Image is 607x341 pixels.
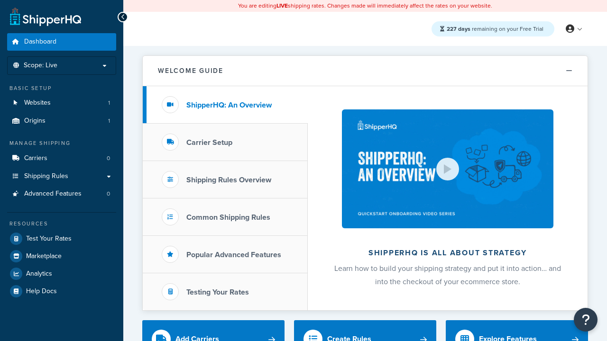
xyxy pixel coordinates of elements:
[24,154,47,162] span: Carriers
[7,94,116,112] li: Websites
[143,56,588,86] button: Welcome Guide
[26,252,62,260] span: Marketplace
[7,283,116,300] a: Help Docs
[7,248,116,265] a: Marketplace
[7,112,116,130] li: Origins
[107,154,110,162] span: 0
[276,1,288,10] b: LIVE
[24,117,46,125] span: Origins
[24,62,57,70] span: Scope: Live
[334,263,561,287] span: Learn how to build your shipping strategy and put it into action… and into the checkout of your e...
[7,112,116,130] a: Origins1
[24,99,51,107] span: Websites
[108,99,110,107] span: 1
[158,67,223,74] h2: Welcome Guide
[186,251,281,259] h3: Popular Advanced Features
[574,308,598,332] button: Open Resource Center
[24,190,82,198] span: Advanced Features
[7,185,116,203] a: Advanced Features0
[24,38,56,46] span: Dashboard
[186,288,249,296] h3: Testing Your Rates
[447,25,470,33] strong: 227 days
[333,249,562,257] h2: ShipperHQ is all about strategy
[7,220,116,228] div: Resources
[7,150,116,167] li: Carriers
[24,172,68,180] span: Shipping Rules
[26,270,52,278] span: Analytics
[447,25,543,33] span: remaining on your Free Trial
[7,185,116,203] li: Advanced Features
[26,235,72,243] span: Test Your Rates
[186,176,271,184] h3: Shipping Rules Overview
[108,117,110,125] span: 1
[7,265,116,282] a: Analytics
[7,230,116,247] a: Test Your Rates
[186,213,270,222] h3: Common Shipping Rules
[26,287,57,296] span: Help Docs
[186,138,232,147] h3: Carrier Setup
[186,101,272,109] h3: ShipperHQ: An Overview
[342,109,553,228] img: ShipperHQ is all about strategy
[107,190,110,198] span: 0
[7,150,116,167] a: Carriers0
[7,33,116,51] a: Dashboard
[7,84,116,92] div: Basic Setup
[7,168,116,185] a: Shipping Rules
[7,94,116,112] a: Websites1
[7,139,116,147] div: Manage Shipping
